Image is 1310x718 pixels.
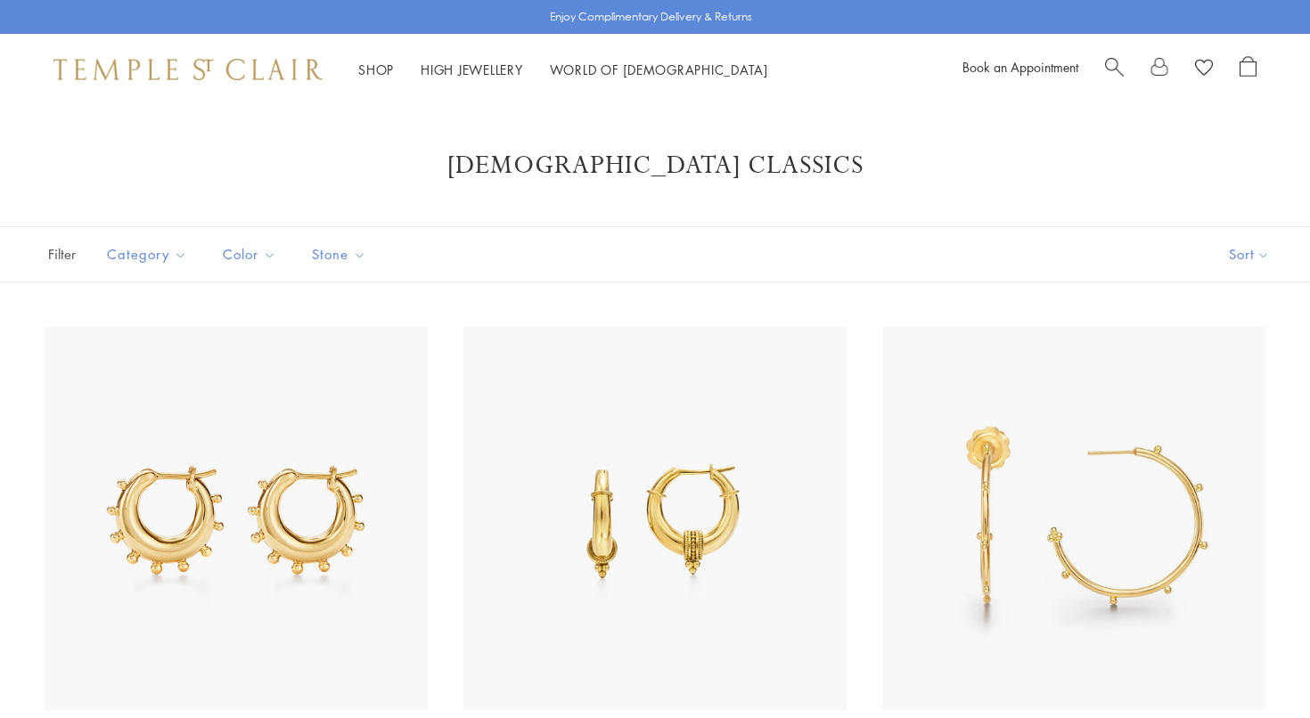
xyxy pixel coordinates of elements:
img: E18804-HHPSM [463,327,847,710]
a: World of [DEMOGRAPHIC_DATA]World of [DEMOGRAPHIC_DATA] [550,61,768,78]
a: Book an Appointment [962,58,1078,76]
img: Temple St. Clair [53,59,323,80]
iframe: Gorgias live chat messenger [1221,634,1292,700]
nav: Main navigation [358,59,768,81]
h1: [DEMOGRAPHIC_DATA] Classics [71,150,1239,182]
a: High JewelleryHigh Jewellery [421,61,523,78]
a: View Wishlist [1195,56,1213,83]
a: Open Shopping Bag [1240,56,1257,83]
img: E18819-GRANHP [882,327,1265,710]
a: Search [1105,56,1124,83]
button: Color [209,234,290,274]
span: Color [214,243,290,265]
button: Stone [299,234,380,274]
button: Show sort by [1189,227,1310,281]
span: Stone [303,243,380,265]
button: Category [94,234,201,274]
img: 18K Yoga Hoops [45,327,428,710]
p: Enjoy Complimentary Delivery & Returns [550,8,752,26]
span: Category [98,243,201,265]
a: ShopShop [358,61,394,78]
